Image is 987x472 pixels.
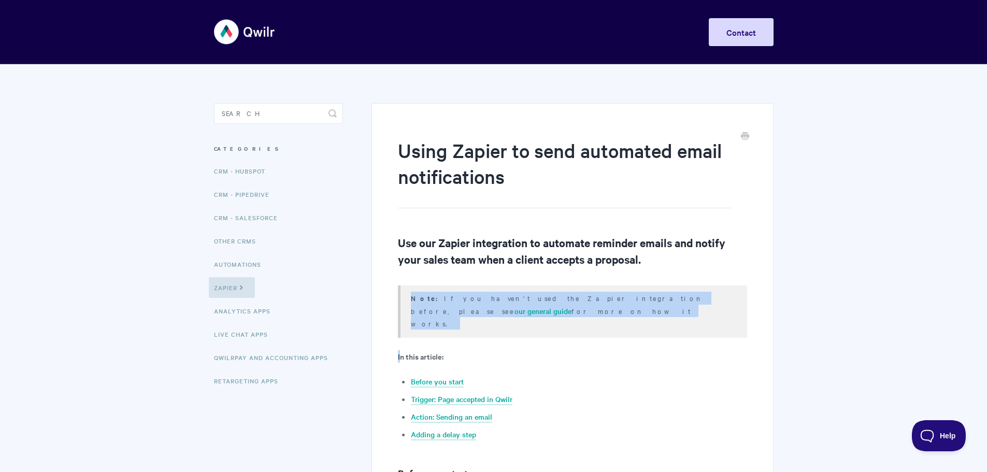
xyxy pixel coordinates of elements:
[741,131,749,142] a: Print this Article
[709,18,774,46] a: Contact
[214,347,336,368] a: QwilrPay and Accounting Apps
[411,411,492,423] a: Action: Sending an email
[214,139,343,158] h3: Categories
[411,292,734,330] p: If you haven't used the Zapier integration before, please see for more on how it works.
[398,351,444,362] b: In this article:
[411,394,512,405] a: Trigger: Page accepted in Qwilr
[209,277,255,298] a: Zapier
[214,301,278,321] a: Analytics Apps
[214,103,343,124] input: Search
[214,254,269,275] a: Automations
[411,376,464,388] a: Before you start
[214,370,286,391] a: Retargeting Apps
[214,207,285,228] a: CRM - Salesforce
[214,324,276,345] a: Live Chat Apps
[214,231,264,251] a: Other CRMs
[214,161,273,181] a: CRM - HubSpot
[214,12,276,51] img: Qwilr Help Center
[411,429,476,440] a: Adding a delay step
[514,306,571,317] a: our general guide
[411,293,444,303] b: Note:
[398,137,731,208] h1: Using Zapier to send automated email notifications
[912,420,966,451] iframe: Toggle Customer Support
[214,184,277,205] a: CRM - Pipedrive
[398,234,747,267] h2: Use our Zapier integration to automate reminder emails and notify your sales team when a client a...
